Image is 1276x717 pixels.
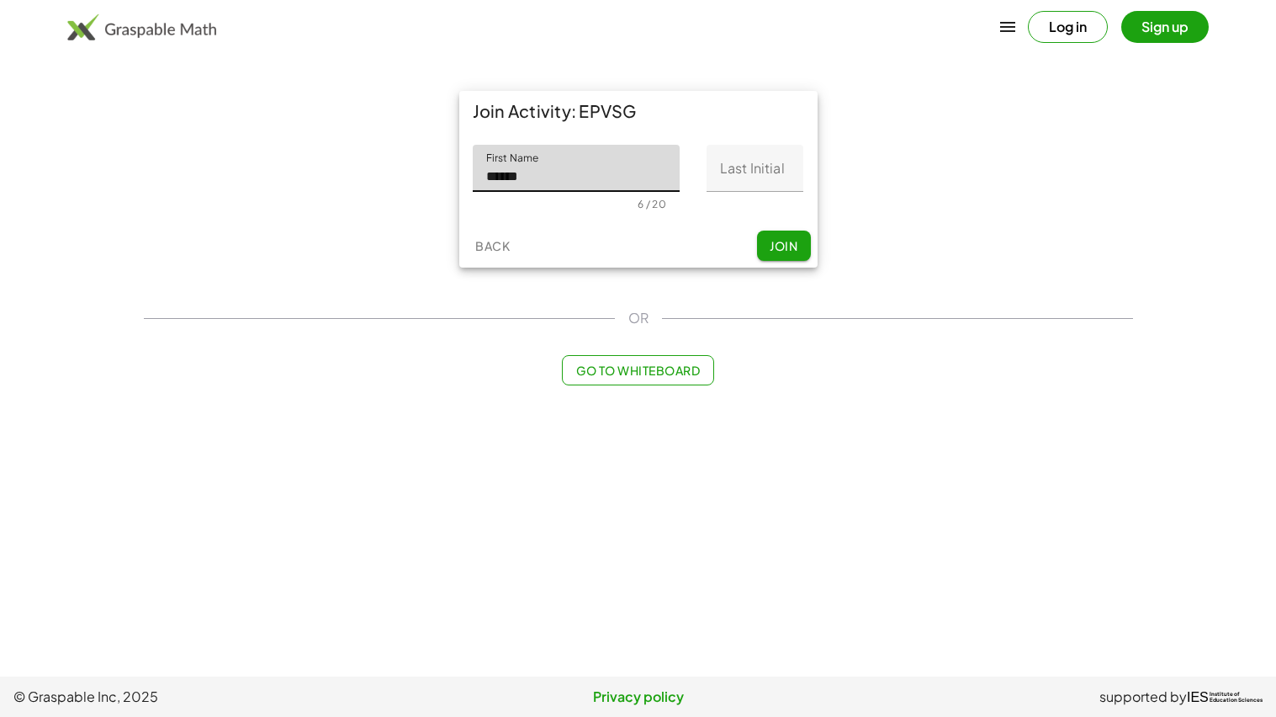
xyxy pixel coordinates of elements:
[466,231,520,261] button: Back
[757,231,811,261] button: Join
[1028,11,1108,43] button: Log in
[1187,687,1263,707] a: IESInstitute ofEducation Sciences
[1187,689,1209,705] span: IES
[13,687,430,707] span: © Graspable Inc, 2025
[1210,692,1263,704] span: Institute of Education Sciences
[459,91,818,131] div: Join Activity: EPVSG
[628,308,649,328] span: OR
[562,355,714,385] button: Go to Whiteboard
[1121,11,1209,43] button: Sign up
[770,238,797,253] span: Join
[638,198,666,210] div: 6 / 20
[576,363,700,378] span: Go to Whiteboard
[430,687,846,707] a: Privacy policy
[475,238,510,253] span: Back
[1099,687,1187,707] span: supported by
